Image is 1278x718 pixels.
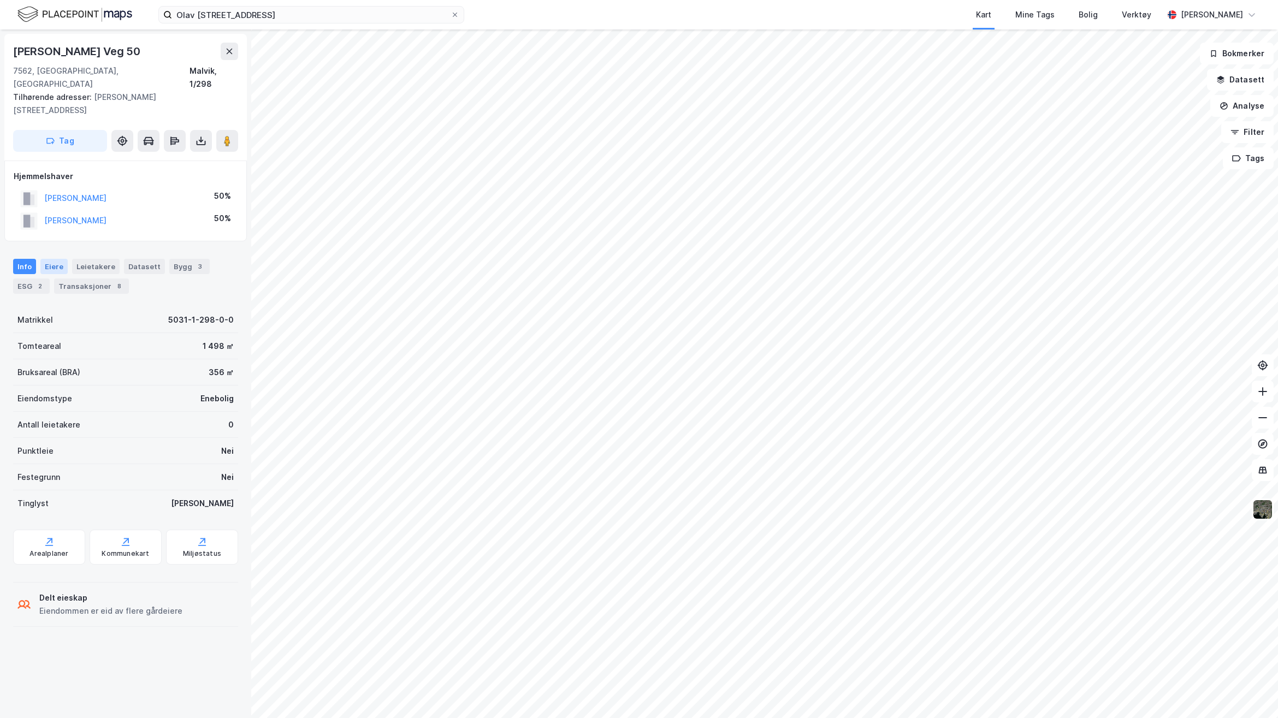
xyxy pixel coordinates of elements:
[17,497,49,510] div: Tinglyst
[17,5,132,24] img: logo.f888ab2527a4732fd821a326f86c7f29.svg
[17,366,80,379] div: Bruksareal (BRA)
[13,92,94,102] span: Tilhørende adresser:
[194,261,205,272] div: 3
[13,91,229,117] div: [PERSON_NAME][STREET_ADDRESS]
[114,281,125,292] div: 8
[17,392,72,405] div: Eiendomstype
[1015,8,1055,21] div: Mine Tags
[169,259,210,274] div: Bygg
[14,170,238,183] div: Hjemmelshaver
[209,366,234,379] div: 356 ㎡
[976,8,991,21] div: Kart
[168,313,234,327] div: 5031-1-298-0-0
[13,64,190,91] div: 7562, [GEOGRAPHIC_DATA], [GEOGRAPHIC_DATA]
[102,549,149,558] div: Kommunekart
[171,497,234,510] div: [PERSON_NAME]
[13,130,107,152] button: Tag
[13,43,143,60] div: [PERSON_NAME] Veg 50
[1223,666,1278,718] iframe: Chat Widget
[17,444,54,458] div: Punktleie
[1252,499,1273,520] img: 9k=
[54,278,129,294] div: Transaksjoner
[13,278,50,294] div: ESG
[183,549,221,558] div: Miljøstatus
[1200,43,1274,64] button: Bokmerker
[1223,147,1274,169] button: Tags
[1221,121,1274,143] button: Filter
[17,471,60,484] div: Festegrunn
[34,281,45,292] div: 2
[39,591,182,604] div: Delt eieskap
[190,64,238,91] div: Malvik, 1/298
[40,259,68,274] div: Eiere
[29,549,68,558] div: Arealplaner
[72,259,120,274] div: Leietakere
[17,418,80,431] div: Antall leietakere
[1210,95,1274,117] button: Analyse
[13,259,36,274] div: Info
[1122,8,1151,21] div: Verktøy
[214,212,231,225] div: 50%
[1079,8,1098,21] div: Bolig
[1223,666,1278,718] div: Kontrollprogram for chat
[1181,8,1243,21] div: [PERSON_NAME]
[203,340,234,353] div: 1 498 ㎡
[221,444,234,458] div: Nei
[221,471,234,484] div: Nei
[17,340,61,353] div: Tomteareal
[228,418,234,431] div: 0
[124,259,165,274] div: Datasett
[17,313,53,327] div: Matrikkel
[1207,69,1274,91] button: Datasett
[214,189,231,203] div: 50%
[200,392,234,405] div: Enebolig
[172,7,451,23] input: Søk på adresse, matrikkel, gårdeiere, leietakere eller personer
[39,604,182,618] div: Eiendommen er eid av flere gårdeiere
